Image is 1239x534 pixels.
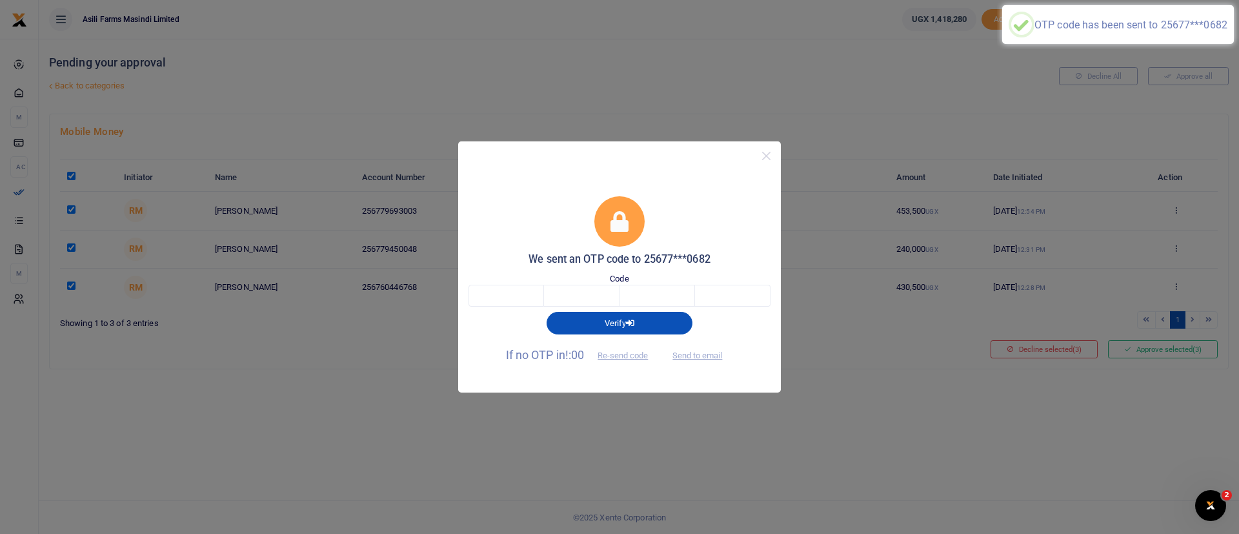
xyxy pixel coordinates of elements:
iframe: Intercom live chat [1195,490,1226,521]
div: OTP code has been sent to 25677***0682 [1034,19,1227,31]
h5: We sent an OTP code to 25677***0682 [468,253,771,266]
span: If no OTP in [506,348,660,362]
span: 2 [1222,490,1232,500]
span: !:00 [565,348,584,362]
button: Verify [547,312,692,334]
label: Code [610,272,629,285]
button: Close [757,147,776,165]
